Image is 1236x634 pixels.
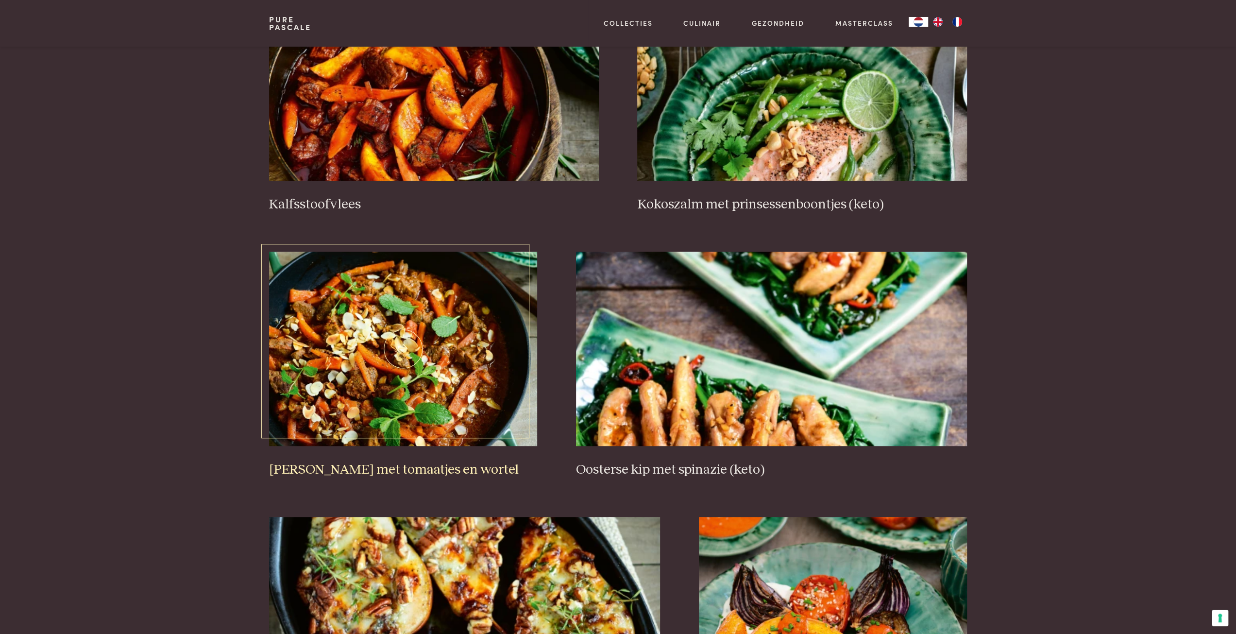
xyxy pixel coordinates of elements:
[928,17,948,27] a: EN
[928,17,967,27] ul: Language list
[269,196,598,213] h3: Kalfsstoofvlees
[752,18,804,28] a: Gezondheid
[948,17,967,27] a: FR
[269,462,537,479] h3: [PERSON_NAME] met tomaatjes en wortel
[576,462,967,479] h3: Oosterse kip met spinazie (keto)
[576,252,967,478] a: Oosterse kip met spinazie (keto) Oosterse kip met spinazie (keto)
[835,18,893,28] a: Masterclass
[269,16,311,31] a: PurePascale
[637,196,966,213] h3: Kokoszalm met prinsessenboontjes (keto)
[909,17,928,27] a: NL
[269,252,537,478] a: Lamstajine met tomaatjes en wortel [PERSON_NAME] met tomaatjes en wortel
[683,18,721,28] a: Culinair
[909,17,928,27] div: Language
[1212,610,1228,626] button: Uw voorkeuren voor toestemming voor trackingtechnologieën
[604,18,653,28] a: Collecties
[909,17,967,27] aside: Language selected: Nederlands
[269,252,537,446] img: Lamstajine met tomaatjes en wortel
[576,252,967,446] img: Oosterse kip met spinazie (keto)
